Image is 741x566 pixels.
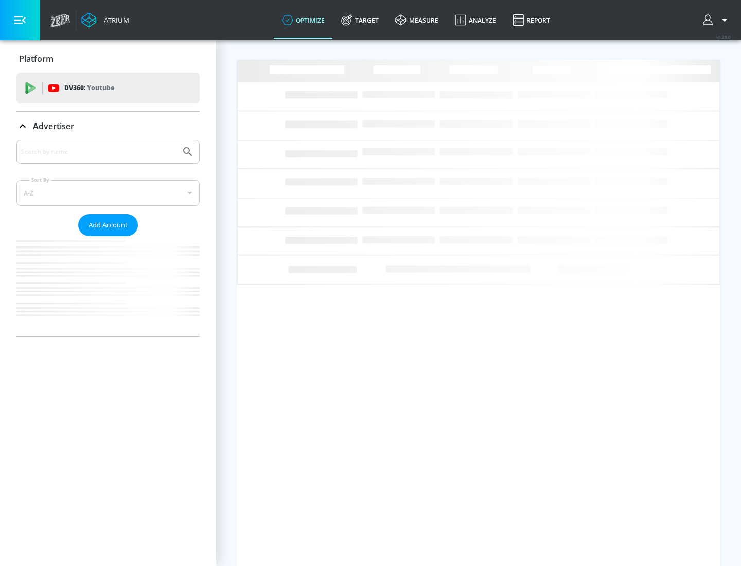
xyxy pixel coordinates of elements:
p: Platform [19,53,54,64]
p: DV360: [64,82,114,94]
a: Target [333,2,387,39]
button: Add Account [78,214,138,236]
a: Atrium [81,12,129,28]
div: Advertiser [16,140,200,336]
div: Advertiser [16,112,200,140]
a: Report [504,2,558,39]
div: DV360: Youtube [16,73,200,103]
div: Atrium [100,15,129,25]
p: Youtube [87,82,114,93]
input: Search by name [21,145,177,158]
div: A-Z [16,180,200,206]
span: v 4.28.0 [716,34,731,40]
a: Analyze [447,2,504,39]
nav: list of Advertiser [16,236,200,336]
a: optimize [274,2,333,39]
label: Sort By [29,176,51,183]
span: Add Account [89,219,128,231]
p: Advertiser [33,120,74,132]
div: Platform [16,44,200,73]
a: measure [387,2,447,39]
